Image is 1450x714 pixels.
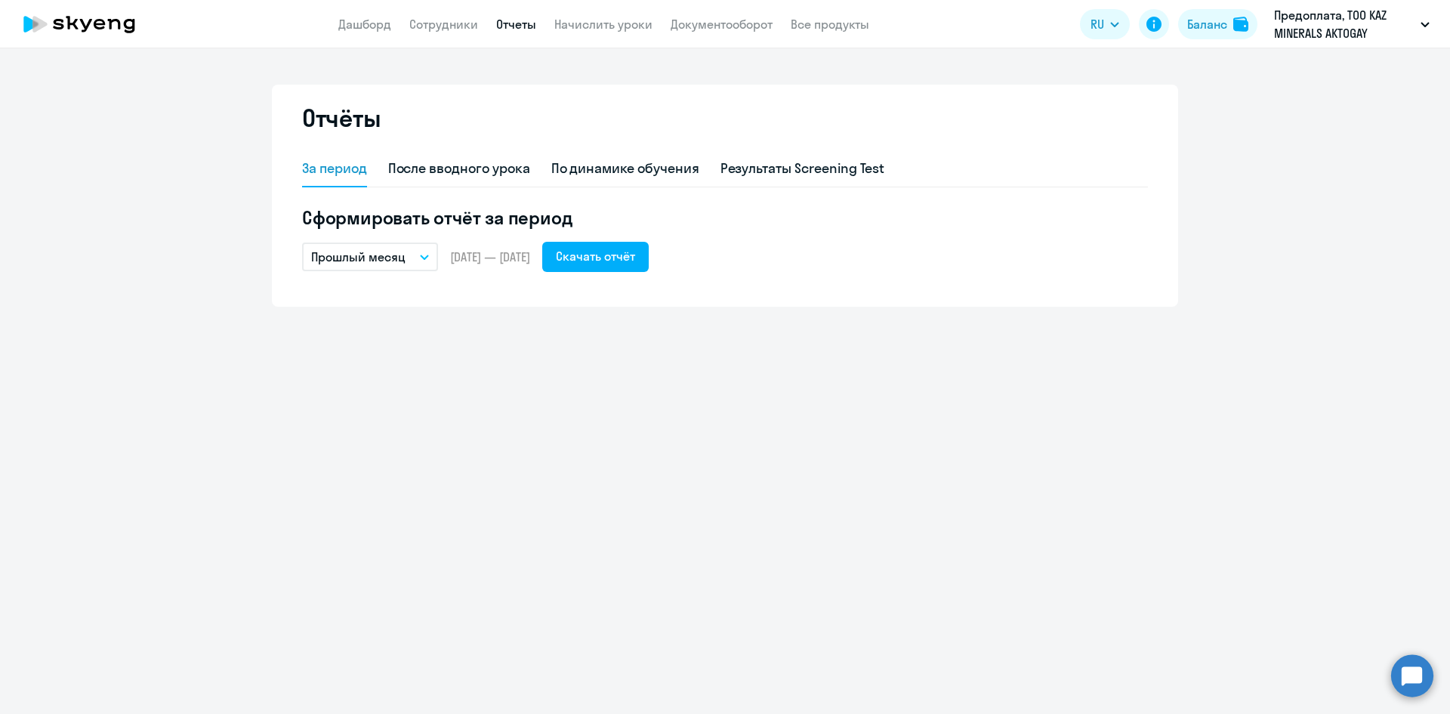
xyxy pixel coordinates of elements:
span: RU [1091,15,1104,33]
button: Балансbalance [1178,9,1257,39]
button: Предоплата, ТОО KAZ MINERALS AKTOGAY [1266,6,1437,42]
h2: Отчёты [302,103,381,133]
a: Начислить уроки [554,17,652,32]
a: Дашборд [338,17,391,32]
button: Прошлый месяц [302,243,438,271]
button: Скачать отчёт [542,242,649,272]
div: Баланс [1187,15,1227,33]
div: После вводного урока [388,159,530,178]
div: За период [302,159,367,178]
p: Предоплата, ТОО KAZ MINERALS AKTOGAY [1274,6,1415,42]
button: RU [1080,9,1130,39]
h5: Сформировать отчёт за период [302,206,1148,230]
a: Отчеты [496,17,536,32]
a: Документооборот [671,17,773,32]
a: Все продукты [791,17,869,32]
div: Результаты Screening Test [720,159,885,178]
div: По динамике обучения [551,159,699,178]
a: Сотрудники [409,17,478,32]
div: Скачать отчёт [556,247,635,265]
img: balance [1233,17,1248,32]
span: [DATE] — [DATE] [450,249,530,265]
p: Прошлый месяц [311,248,406,266]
